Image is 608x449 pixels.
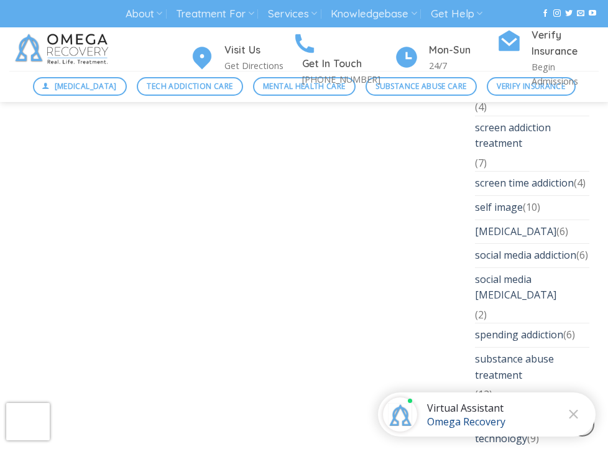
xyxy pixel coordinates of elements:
a: Knowledgebase [331,2,417,25]
a: Services [268,2,317,25]
li: (6) [475,323,590,347]
a: screen addiction treatment [475,116,590,155]
p: 24/7 [429,58,497,73]
span: [MEDICAL_DATA] [55,80,117,92]
a: screen time addiction [475,172,574,195]
p: Get Directions [224,58,292,73]
h4: Verify Insurance [532,27,599,60]
li: (6) [475,220,590,244]
li: (2) [475,267,590,323]
h4: Mon-Sun [429,42,497,58]
a: Verify Insurance Begin Admissions [497,27,599,88]
li: (10) [475,195,590,220]
a: self image [475,196,523,220]
a: Send us an email [577,9,584,18]
a: About [126,2,162,25]
a: Follow on Twitter [565,9,573,18]
a: Treatment For [176,2,254,25]
a: substance abuse treatment [475,348,590,387]
img: Omega Recovery [9,27,118,71]
a: spending addiction [475,323,563,347]
a: Follow on Instagram [553,9,561,18]
p: [PHONE_NUMBER] [302,72,395,86]
li: (6) [475,243,590,267]
iframe: reCAPTCHA [6,403,50,440]
span: Tech Addiction Care [147,80,233,92]
li: (7) [475,116,590,172]
a: social media addiction [475,244,576,267]
h4: Visit Us [224,42,292,58]
a: [MEDICAL_DATA] [475,220,556,244]
p: Begin Admissions [532,60,599,88]
li: (4) [475,171,590,195]
a: [MEDICAL_DATA] [33,77,127,96]
h4: Get In Touch [302,56,395,72]
a: Get Help [431,2,482,25]
a: Tech Addiction Care [137,77,243,96]
a: Follow on YouTube [589,9,596,18]
a: Get In Touch [PHONE_NUMBER] [292,29,395,86]
a: Visit Us Get Directions [190,42,292,73]
a: social media [MEDICAL_DATA] [475,268,590,307]
a: Follow on Facebook [541,9,549,18]
li: (12) [475,347,590,403]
